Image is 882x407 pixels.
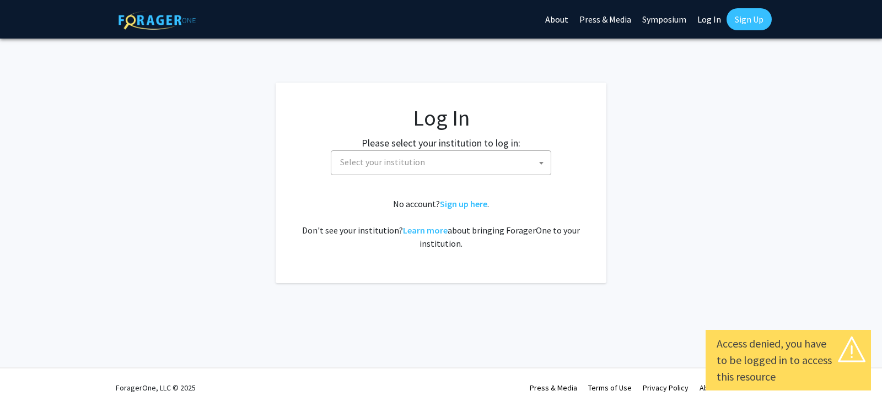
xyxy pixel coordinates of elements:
h1: Log In [298,105,584,131]
a: About [700,383,719,393]
a: Learn more about bringing ForagerOne to your institution [403,225,448,236]
div: Access denied, you have to be logged in to access this resource [717,335,860,385]
a: Press & Media [530,383,577,393]
a: Privacy Policy [643,383,689,393]
a: Terms of Use [588,383,632,393]
a: Sign up here [440,198,487,209]
div: ForagerOne, LLC © 2025 [116,368,196,407]
span: Select your institution [340,156,425,167]
a: Sign Up [727,8,772,30]
div: No account? . Don't see your institution? about bringing ForagerOne to your institution. [298,197,584,250]
span: Select your institution [336,151,551,173]
img: ForagerOne Logo [119,10,196,30]
label: Please select your institution to log in: [362,135,520,150]
span: Select your institution [331,150,551,175]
